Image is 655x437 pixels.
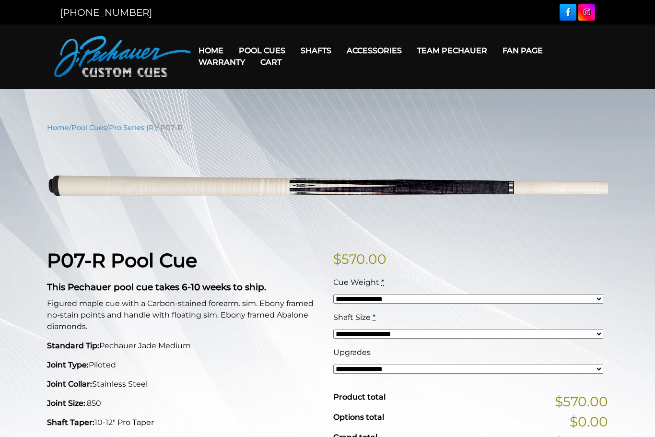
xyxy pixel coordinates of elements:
abbr: required [373,313,375,322]
span: $0.00 [570,412,608,432]
p: Stainless Steel [47,378,322,390]
a: Team Pechauer [409,38,495,63]
a: Shafts [293,38,339,63]
strong: Joint Type: [47,360,89,369]
a: Fan Page [495,38,550,63]
img: P07-R.png [47,140,608,234]
strong: Shaft Taper: [47,418,94,427]
p: Pechauer Jade Medium [47,340,322,352]
strong: Standard Tip: [47,341,99,350]
a: Pool Cues [231,38,293,63]
bdi: 570.00 [333,251,386,267]
p: 10-12" Pro Taper [47,417,322,428]
abbr: required [381,278,384,287]
img: Pechauer Custom Cues [54,36,191,77]
span: $ [333,251,341,267]
a: Accessories [339,38,409,63]
a: Warranty [191,50,253,74]
a: Cart [253,50,289,74]
a: Home [191,38,231,63]
span: Shaft Size [333,313,371,322]
nav: Breadcrumb [47,122,608,133]
span: Product total [333,392,386,402]
strong: Joint Collar: [47,379,92,389]
a: [PHONE_NUMBER] [60,7,152,18]
strong: Joint Size: [47,399,85,408]
span: Cue Weight [333,278,379,287]
p: Figured maple cue with a Carbon-stained forearm. sim. Ebony framed no-stain points and handle wit... [47,298,322,332]
p: .850 [47,398,322,409]
p: Piloted [47,359,322,371]
a: Pool Cues [71,123,106,132]
span: $570.00 [555,391,608,412]
a: Pro Series (R) [109,123,156,132]
a: Home [47,123,69,132]
span: Upgrades [333,348,371,357]
span: Options total [333,413,384,422]
strong: P07-R Pool Cue [47,248,197,272]
strong: This Pechauer pool cue takes 6-10 weeks to ship. [47,282,266,293]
